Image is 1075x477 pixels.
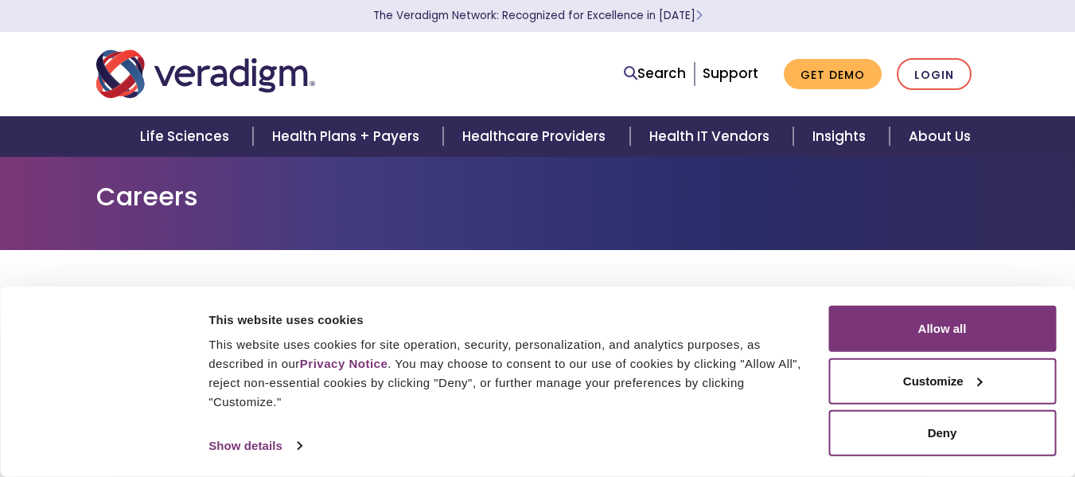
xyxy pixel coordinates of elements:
a: Healthcare Providers [443,116,629,157]
a: Support [703,64,758,83]
button: Customize [828,358,1056,404]
a: Health IT Vendors [630,116,793,157]
a: Login [897,58,972,91]
h1: Careers [96,182,980,212]
button: Allow all [828,306,1056,352]
button: Deny [828,410,1056,456]
a: Health Plans + Payers [253,116,443,157]
a: Life Sciences [121,116,253,157]
img: Veradigm logo [96,48,315,100]
a: Show details [208,434,301,458]
a: Get Demo [784,59,882,90]
a: Insights [793,116,890,157]
div: This website uses cookies for site operation, security, personalization, and analytics purposes, ... [208,335,810,412]
a: The Veradigm Network: Recognized for Excellence in [DATE]Learn More [373,8,703,23]
a: Privacy Notice [300,357,388,370]
span: Learn More [695,8,703,23]
a: About Us [890,116,990,157]
div: This website uses cookies [208,310,810,329]
a: Search [624,63,686,84]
